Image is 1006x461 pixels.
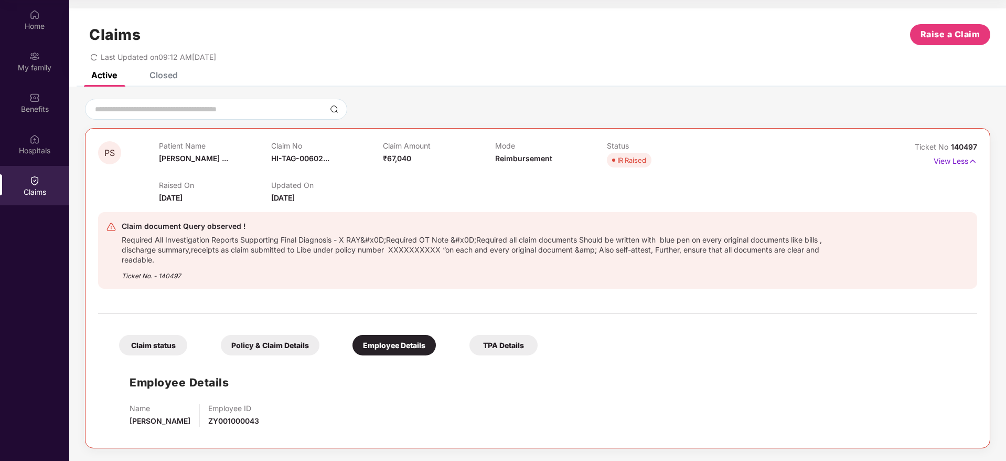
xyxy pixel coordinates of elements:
span: redo [90,53,98,61]
p: View Less [934,153,977,167]
span: [DATE] [159,193,183,202]
span: [PERSON_NAME] [130,416,190,425]
span: [PERSON_NAME] ... [159,154,228,163]
p: Claim Amount [383,141,495,150]
div: Required All Investigation Reports Supporting Final Diagnosis - X RAY&#x0D;Required OT Note &#x0D... [122,233,826,265]
p: Claim No [271,141,383,150]
div: Policy & Claim Details [221,335,319,355]
h1: Employee Details [130,374,229,391]
p: Updated On [271,181,383,190]
span: Raise a Claim [921,28,980,41]
img: svg+xml;base64,PHN2ZyB3aWR0aD0iMjAiIGhlaWdodD0iMjAiIHZpZXdCb3g9IjAgMCAyMCAyMCIgZmlsbD0ibm9uZSIgeG... [29,51,40,61]
span: Last Updated on 09:12 AM[DATE] [101,53,216,61]
img: svg+xml;base64,PHN2ZyBpZD0iSG9tZSIgeG1sbnM9Imh0dHA6Ly93d3cudzMub3JnLzIwMDAvc3ZnIiB3aWR0aD0iMjAiIG... [29,9,40,20]
p: Raised On [159,181,271,190]
div: Ticket No. - 140497 [122,265,826,281]
span: Ticket No [915,142,951,151]
span: Reimbursement [495,154,552,163]
div: Active [91,70,117,80]
div: Closed [149,70,178,80]
p: Name [130,404,190,413]
img: svg+xml;base64,PHN2ZyBpZD0iU2VhcmNoLTMyeDMyIiB4bWxucz0iaHR0cDovL3d3dy53My5vcmcvMjAwMC9zdmciIHdpZH... [330,105,338,113]
img: svg+xml;base64,PHN2ZyBpZD0iQ2xhaW0iIHhtbG5zPSJodHRwOi8vd3d3LnczLm9yZy8yMDAwL3N2ZyIgd2lkdGg9IjIwIi... [29,175,40,186]
img: svg+xml;base64,PHN2ZyB4bWxucz0iaHR0cDovL3d3dy53My5vcmcvMjAwMC9zdmciIHdpZHRoPSIyNCIgaGVpZ2h0PSIyNC... [106,222,116,232]
p: Employee ID [208,404,259,413]
span: [DATE] [271,193,295,202]
div: Employee Details [352,335,436,355]
img: svg+xml;base64,PHN2ZyBpZD0iQmVuZWZpdHMiIHhtbG5zPSJodHRwOi8vd3d3LnczLm9yZy8yMDAwL3N2ZyIgd2lkdGg9Ij... [29,92,40,103]
div: Claim status [119,335,187,355]
div: Claim document Query observed ! [122,220,826,233]
span: ZY001000043 [208,416,259,425]
span: HI-TAG-00602... [271,154,329,163]
button: Raise a Claim [910,24,990,45]
img: svg+xml;base64,PHN2ZyB4bWxucz0iaHR0cDovL3d3dy53My5vcmcvMjAwMC9zdmciIHdpZHRoPSIxNyIgaGVpZ2h0PSIxNy... [968,155,977,167]
span: ₹67,040 [383,154,411,163]
p: Patient Name [159,141,271,150]
span: 140497 [951,142,977,151]
p: Status [607,141,719,150]
span: PS [104,149,115,158]
div: IR Raised [617,155,646,165]
h1: Claims [89,26,141,44]
p: Mode [495,141,607,150]
img: svg+xml;base64,PHN2ZyBpZD0iSG9zcGl0YWxzIiB4bWxucz0iaHR0cDovL3d3dy53My5vcmcvMjAwMC9zdmciIHdpZHRoPS... [29,134,40,144]
div: TPA Details [469,335,538,355]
